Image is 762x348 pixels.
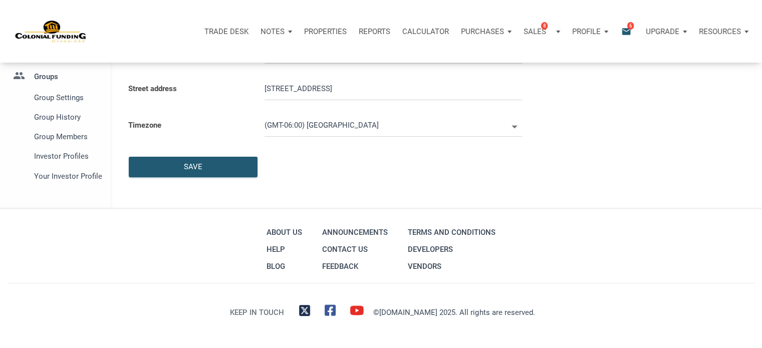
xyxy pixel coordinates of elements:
a: Developers [405,241,498,258]
div: Save [184,161,202,173]
button: Profile [566,17,614,47]
a: Vendors [405,258,498,275]
p: Sales [524,27,546,36]
button: Upgrade [640,17,693,47]
a: Help [264,241,305,258]
span: Your Investor Profile [34,170,99,182]
label: Timezone [121,108,257,144]
p: Notes [261,27,285,36]
label: Street address [121,71,257,108]
p: Upgrade [646,27,679,36]
button: Notes [255,17,298,47]
a: Announcements [320,224,390,241]
span: Investor Profiles [34,150,99,162]
button: Save [129,157,258,177]
a: Terms and conditions [405,224,498,241]
span: Group Members [34,131,99,143]
span: 6 [627,22,634,30]
a: Feedback [320,258,390,275]
p: Properties [304,27,347,36]
a: Blog [264,258,305,275]
input: Street address [265,78,522,100]
button: Resources [693,17,754,47]
button: Purchases [455,17,518,47]
a: Group Settings [8,88,103,107]
a: Your Investor Profile [8,166,103,186]
button: email6 [614,17,640,47]
a: Calculator [396,17,455,47]
span: Group History [34,111,99,123]
span: 8 [541,22,548,30]
p: Resources [699,27,741,36]
a: Investor Profiles [8,147,103,166]
p: Purchases [461,27,504,36]
p: Profile [572,27,601,36]
p: Reports [359,27,390,36]
button: Reports [353,17,396,47]
p: Trade Desk [204,27,248,36]
a: Group Members [8,127,103,147]
p: Calculator [402,27,449,36]
a: Contact Us [320,241,390,258]
i: email [620,26,632,37]
span: Group Settings [34,92,99,104]
a: Properties [298,17,353,47]
img: NoteUnlimited [15,20,87,44]
div: ©[DOMAIN_NAME] 2025. All rights are reserved. [373,306,535,318]
button: Trade Desk [198,17,255,47]
a: Group History [8,107,103,127]
button: Sales8 [518,17,566,47]
a: About Us [264,224,305,241]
